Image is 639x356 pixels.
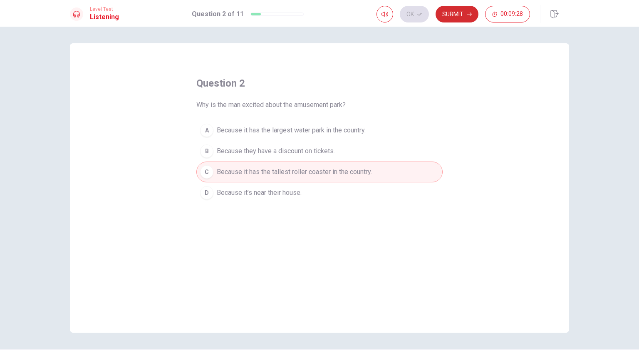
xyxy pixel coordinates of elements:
[217,125,366,135] span: Because it has the largest water park in the country.
[90,12,119,22] h1: Listening
[500,11,523,17] span: 00:09:28
[200,144,213,158] div: B
[200,165,213,179] div: C
[90,6,119,12] span: Level Test
[196,182,443,203] button: DBecause it’s near their house.
[196,77,245,90] h4: question 2
[192,9,244,19] h1: Question 2 of 11
[196,100,346,110] span: Why is the man excited about the amusement park?
[200,186,213,199] div: D
[196,120,443,141] button: ABecause it has the largest water park in the country.
[485,6,530,22] button: 00:09:28
[217,167,372,177] span: Because it has the tallest roller coaster in the country.
[217,188,302,198] span: Because it’s near their house.
[436,6,478,22] button: Submit
[200,124,213,137] div: A
[196,141,443,162] button: BBecause they have a discount on tickets.
[196,162,443,182] button: CBecause it has the tallest roller coaster in the country.
[217,146,335,156] span: Because they have a discount on tickets.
